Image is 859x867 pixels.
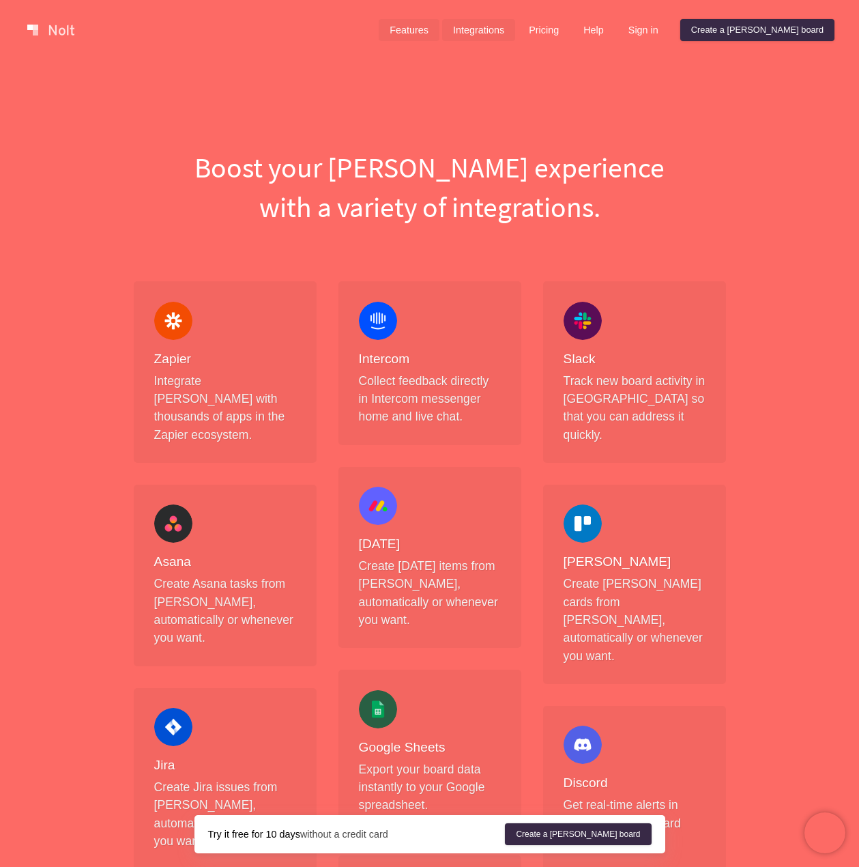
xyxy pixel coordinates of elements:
[154,757,296,774] h4: Jira
[572,19,615,41] a: Help
[154,351,296,368] h4: Zapier
[442,19,515,41] a: Integrations
[154,575,296,647] p: Create Asana tasks from [PERSON_NAME], automatically or whenever you want.
[359,351,501,368] h4: Intercom
[154,778,296,851] p: Create Jira issues from [PERSON_NAME], automatically or whenever you want.
[359,739,501,756] h4: Google Sheets
[359,761,501,814] p: Export your board data instantly to your Google spreadsheet.
[680,19,834,41] a: Create a [PERSON_NAME] board
[564,372,705,444] p: Track new board activity in [GEOGRAPHIC_DATA] so that you can address it quickly.
[359,536,501,553] h4: [DATE]
[564,554,705,571] h4: [PERSON_NAME]
[564,575,705,665] p: Create [PERSON_NAME] cards from [PERSON_NAME], automatically or whenever you want.
[518,19,570,41] a: Pricing
[505,823,651,845] a: Create a [PERSON_NAME] board
[617,19,669,41] a: Sign in
[359,557,501,629] p: Create [DATE] items from [PERSON_NAME], automatically or whenever you want.
[564,796,705,850] p: Get real-time alerts in Discord for new board activity.
[208,829,300,840] strong: Try it free for 10 days
[564,775,705,792] h4: Discord
[123,147,737,227] h1: Boost your [PERSON_NAME] experience with a variety of integrations.
[154,554,296,571] h4: Asana
[154,372,296,444] p: Integrate [PERSON_NAME] with thousands of apps in the Zapier ecosystem.
[804,812,845,853] iframe: Chatra live chat
[208,827,506,841] div: without a credit card
[379,19,439,41] a: Features
[564,351,705,368] h4: Slack
[359,372,501,426] p: Collect feedback directly in Intercom messenger home and live chat.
